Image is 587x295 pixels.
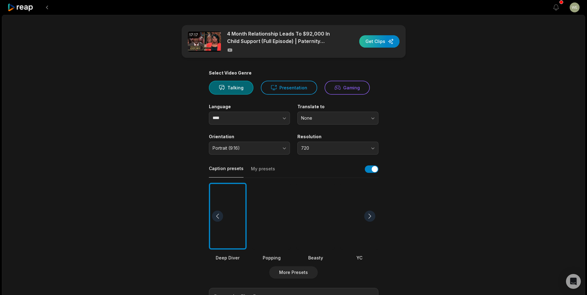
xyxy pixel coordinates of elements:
[209,104,290,109] label: Language
[325,81,370,95] button: Gaming
[261,81,317,95] button: Presentation
[209,81,253,95] button: Talking
[253,254,291,261] div: Popping
[297,254,335,261] div: Beasty
[209,165,244,177] button: Caption presets
[297,134,378,139] label: Resolution
[269,266,318,279] button: More Presets
[297,112,378,125] button: None
[297,142,378,155] button: 720
[209,254,247,261] div: Deep Diver
[566,274,581,289] div: Open Intercom Messenger
[209,134,290,139] label: Orientation
[301,145,366,151] span: 720
[297,104,378,109] label: Translate to
[209,142,290,155] button: Portrait (9:16)
[209,70,378,76] div: Select Video Genre
[188,32,199,38] div: 17:17
[251,166,275,177] button: My presets
[213,145,278,151] span: Portrait (9:16)
[301,115,366,121] span: None
[359,35,399,48] button: Get Clips
[227,30,334,45] p: 4 Month Relationship Leads To $92,000 In Child Support (Full Episode) | Paternity Court
[341,254,378,261] div: YC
